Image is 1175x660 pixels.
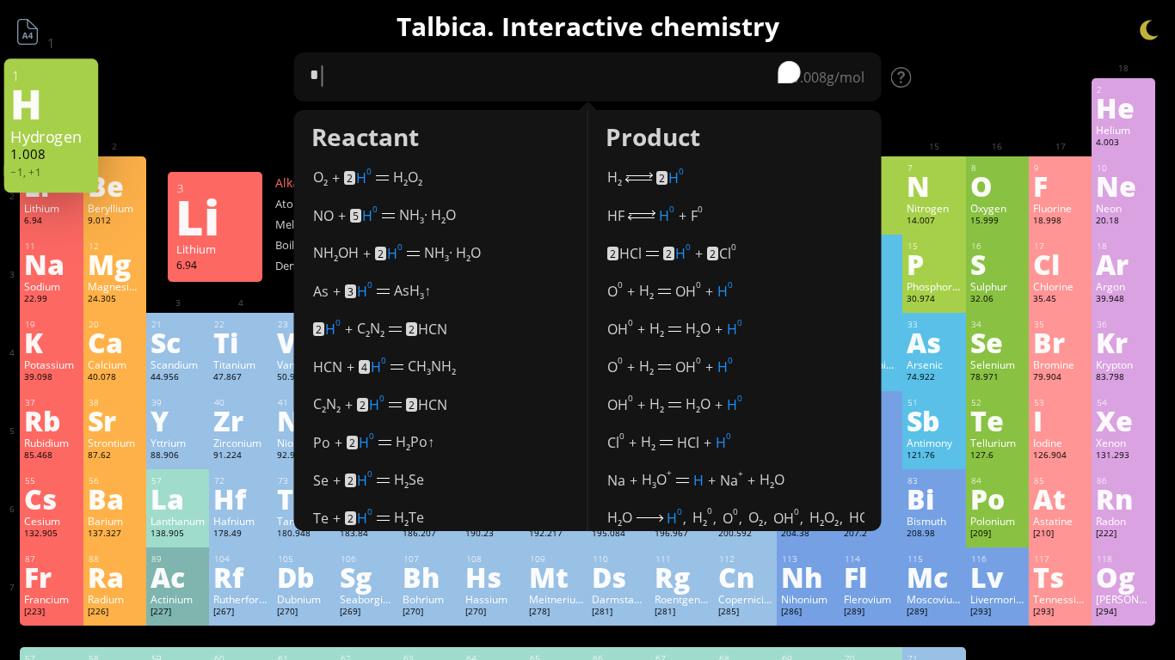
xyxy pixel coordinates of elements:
[1096,137,1150,150] div: 4.003
[380,329,384,339] sub: 2
[792,68,864,87] div: g/mol
[1033,215,1087,229] div: 18.998
[313,357,342,376] span: HCN
[1033,406,1087,434] div: I
[719,471,742,490] span: Na
[403,178,408,188] sub: 2
[717,357,732,376] span: H
[424,243,481,262] span: NH · H O
[649,367,653,377] sub: 2
[12,68,92,85] div: 1
[907,279,961,293] div: Phosphorus
[313,243,359,262] span: NH OH
[151,319,205,330] div: 21
[970,371,1024,385] div: 78.971
[24,279,78,293] div: Sodium
[24,357,78,371] div: Potassium
[89,241,142,252] div: 12
[1097,162,1150,174] div: 10
[399,205,456,224] span: NH · H O
[408,357,456,376] span: CH NH
[366,166,372,177] sup: 0
[277,328,331,356] div: V
[151,397,205,408] div: 39
[11,125,93,146] div: Hydrogen
[424,281,431,300] i: ↑
[606,320,632,339] span: OH
[1096,250,1150,278] div: Ar
[24,201,78,215] div: Lithium
[692,471,703,490] span: H
[88,406,142,434] div: Sr
[668,204,674,215] sup: 0
[366,329,370,339] sub: 2
[371,357,386,376] span: H
[393,168,422,186] span: H O
[685,241,690,253] sup: 0
[970,201,1024,215] div: Oxygen
[406,398,417,412] mark: 2
[151,371,205,385] div: 44.956
[357,471,372,490] span: H
[606,282,622,301] span: O
[971,397,1024,408] div: 52
[1096,123,1150,137] div: Helium
[323,178,328,188] sub: 2
[730,241,735,253] sup: 0
[313,238,570,264] div: +
[24,436,78,449] div: Rubidium
[606,314,864,339] div: + +
[907,241,961,252] div: 15
[359,433,374,452] span: H
[1096,406,1150,434] div: Xe
[659,329,663,339] sub: 2
[427,367,431,377] sub: 3
[970,250,1024,278] div: S
[313,282,329,301] span: As
[1034,475,1087,486] div: 85
[606,433,624,452] span: Cl
[357,282,372,301] span: H
[24,328,78,356] div: K
[278,475,331,486] div: 73
[638,357,653,376] span: H
[726,395,741,414] span: H
[325,320,341,339] span: H
[213,371,268,385] div: 47.867
[650,443,655,453] sub: 2
[362,206,378,225] span: H
[372,204,378,215] sup: 0
[1096,328,1150,356] div: Kr
[606,471,624,490] span: Na
[674,357,700,376] span: OH
[1034,397,1087,408] div: 53
[396,432,428,451] span: H Po
[277,371,331,385] div: 50.942
[418,320,447,339] span: HCN
[345,284,356,298] mark: 3
[441,216,446,226] sub: 2
[907,406,961,434] div: Sb
[971,475,1024,486] div: 84
[445,254,449,264] sub: 3
[606,168,621,186] span: H
[907,371,961,385] div: 74.922
[294,123,563,152] div: Reactant
[313,433,330,452] span: Po
[1033,201,1087,215] div: Fluorine
[666,467,671,479] sup: +
[24,293,78,307] div: 22.99
[1096,94,1150,121] div: He
[88,172,142,199] div: Be
[674,244,690,263] span: H
[638,281,653,300] span: H
[275,217,361,232] div: Melting point
[213,357,268,371] div: Titanium
[88,371,142,385] div: 40.078
[25,319,78,330] div: 19
[404,480,409,491] sub: 2
[1097,397,1150,408] div: 54
[1097,84,1150,95] div: 2
[678,166,683,177] sup: 0
[1097,241,1150,252] div: 18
